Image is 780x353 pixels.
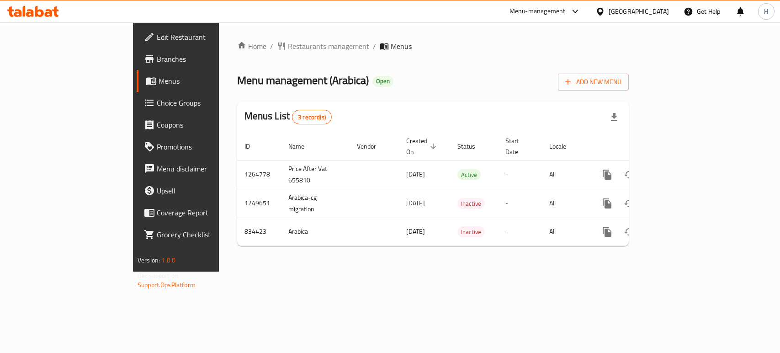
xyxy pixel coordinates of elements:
[618,221,640,243] button: Change Status
[157,32,256,43] span: Edit Restaurant
[764,6,768,16] span: H
[372,76,393,87] div: Open
[498,189,542,218] td: -
[406,168,425,180] span: [DATE]
[596,164,618,186] button: more
[157,229,256,240] span: Grocery Checklist
[138,254,160,266] span: Version:
[137,70,263,92] a: Menus
[137,114,263,136] a: Coupons
[618,193,640,214] button: Change Status
[292,113,331,122] span: 3 record(s)
[457,227,485,237] span: Inactive
[542,160,589,189] td: All
[372,77,393,85] span: Open
[288,41,369,52] span: Restaurants management
[244,141,262,152] span: ID
[288,141,316,152] span: Name
[292,110,332,124] div: Total records count
[596,193,618,214] button: more
[161,254,175,266] span: 1.0.0
[137,180,263,202] a: Upsell
[589,133,691,160] th: Actions
[498,160,542,189] td: -
[457,141,487,152] span: Status
[157,141,256,152] span: Promotions
[157,185,256,196] span: Upsell
[603,106,625,128] div: Export file
[138,270,180,282] span: Get support on:
[457,198,485,209] span: Inactive
[137,48,263,70] a: Branches
[137,224,263,246] a: Grocery Checklist
[406,225,425,237] span: [DATE]
[281,189,350,218] td: Arabica-cg migration
[549,141,578,152] span: Locale
[137,136,263,158] a: Promotions
[542,189,589,218] td: All
[457,170,481,180] span: Active
[596,221,618,243] button: more
[498,218,542,246] td: -
[137,202,263,224] a: Coverage Report
[137,26,263,48] a: Edit Restaurant
[618,164,640,186] button: Change Status
[391,41,412,52] span: Menus
[542,218,589,246] td: All
[406,197,425,209] span: [DATE]
[157,207,256,218] span: Coverage Report
[281,160,350,189] td: Price After Vat 655810
[157,53,256,64] span: Branches
[237,133,691,246] table: enhanced table
[237,41,629,52] nav: breadcrumb
[277,41,369,52] a: Restaurants management
[159,75,256,86] span: Menus
[157,163,256,174] span: Menu disclaimer
[237,70,369,91] span: Menu management ( Arabica )
[270,41,273,52] li: /
[406,135,439,157] span: Created On
[565,76,621,88] span: Add New Menu
[457,226,485,237] div: Inactive
[509,6,566,17] div: Menu-management
[137,92,263,114] a: Choice Groups
[137,158,263,180] a: Menu disclaimer
[558,74,629,91] button: Add New Menu
[244,109,332,124] h2: Menus List
[609,6,669,16] div: [GEOGRAPHIC_DATA]
[157,119,256,130] span: Coupons
[357,141,388,152] span: Vendor
[138,279,196,291] a: Support.OpsPlatform
[281,218,350,246] td: Arabica
[157,97,256,108] span: Choice Groups
[373,41,376,52] li: /
[505,135,531,157] span: Start Date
